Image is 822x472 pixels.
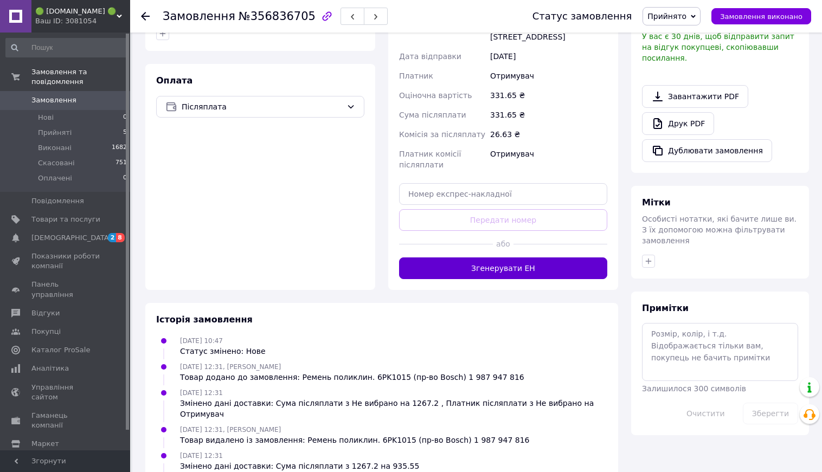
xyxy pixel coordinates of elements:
[31,233,112,243] span: [DEMOGRAPHIC_DATA]
[488,105,609,125] div: 331.65 ₴
[711,8,811,24] button: Замовлення виконано
[180,426,281,434] span: [DATE] 12:31, [PERSON_NAME]
[123,113,127,122] span: 0
[180,363,281,371] span: [DATE] 12:31, [PERSON_NAME]
[399,130,485,139] span: Комісія за післяплату
[123,128,127,138] span: 5
[31,439,59,449] span: Маркет
[642,384,746,393] span: Залишилося 300 символів
[180,398,607,419] div: Змінено дані доставки: Сума післяплати з Не вибрано на 1267.2 , Платник післяплати з Не вибрано н...
[156,75,192,86] span: Оплата
[488,125,609,144] div: 26.63 ₴
[399,183,607,205] input: Номер експрес-накладної
[31,345,90,355] span: Каталог ProSale
[115,158,127,168] span: 751
[399,150,461,169] span: Платник комісії післяплати
[156,314,253,325] span: Історія замовлення
[5,38,128,57] input: Пошук
[642,215,797,245] span: Особисті нотатки, які бачите лише ви. З їх допомогою можна фільтрувати замовлення
[31,364,69,373] span: Аналітика
[720,12,802,21] span: Замовлення виконано
[642,32,794,62] span: У вас є 30 днів, щоб відправити запит на відгук покупцеві, скопіювавши посилання.
[399,111,466,119] span: Сума післяплати
[38,143,72,153] span: Виконані
[31,308,60,318] span: Відгуки
[642,197,671,208] span: Мітки
[31,67,130,87] span: Замовлення та повідомлення
[642,85,748,108] a: Завантажити PDF
[180,435,529,445] div: Товар видалено із замовлення: Ремень поликлин. 6PK1015 (пр-во Bosch) 1 987 947 816
[180,452,223,460] span: [DATE] 12:31
[182,101,342,113] span: Післяплата
[163,10,235,23] span: Замовлення
[532,11,632,22] div: Статус замовлення
[38,158,75,168] span: Скасовані
[180,346,266,357] div: Статус змінено: Нове
[38,113,54,122] span: Нові
[180,389,223,397] span: [DATE] 12:31
[38,128,72,138] span: Прийняті
[116,233,125,242] span: 8
[399,52,461,61] span: Дата відправки
[31,215,100,224] span: Товари та послуги
[488,86,609,105] div: 331.65 ₴
[399,257,607,279] button: Згенерувати ЕН
[399,91,472,100] span: Оціночна вартість
[35,7,117,16] span: 🟢 CUMMINS.IN.UA 🟢
[180,337,223,345] span: [DATE] 10:47
[38,173,72,183] span: Оплачені
[31,327,61,337] span: Покупці
[180,372,524,383] div: Товар додано до замовлення: Ремень поликлин. 6PK1015 (пр-во Bosch) 1 987 947 816
[488,47,609,66] div: [DATE]
[642,303,689,313] span: Примітки
[123,173,127,183] span: 0
[31,411,100,430] span: Гаманець компанії
[31,383,100,402] span: Управління сайтом
[112,143,127,153] span: 1682
[642,112,714,135] a: Друк PDF
[31,280,100,299] span: Панель управління
[31,196,84,206] span: Повідомлення
[399,72,433,80] span: Платник
[31,95,76,105] span: Замовлення
[493,238,513,249] span: або
[35,16,130,26] div: Ваш ID: 3081054
[180,461,419,471] div: Змінено дані доставки: Сума післяплати з 1267.2 на 935.55
[108,233,117,242] span: 2
[31,251,100,271] span: Показники роботи компанії
[647,12,686,21] span: Прийнято
[488,66,609,86] div: Отримувач
[642,139,772,162] button: Дублювати замовлення
[239,10,316,23] span: №356836705
[141,11,150,22] div: Повернутися назад
[488,144,609,174] div: Отримувач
